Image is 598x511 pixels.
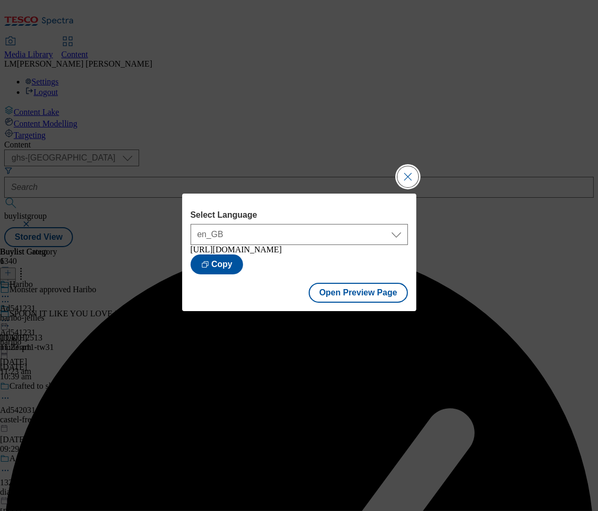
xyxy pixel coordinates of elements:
[309,283,408,303] button: Open Preview Page
[397,166,418,187] button: Close Modal
[182,194,416,311] div: Modal
[191,245,408,254] div: [URL][DOMAIN_NAME]
[191,210,408,220] label: Select Language
[191,254,243,274] button: Copy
